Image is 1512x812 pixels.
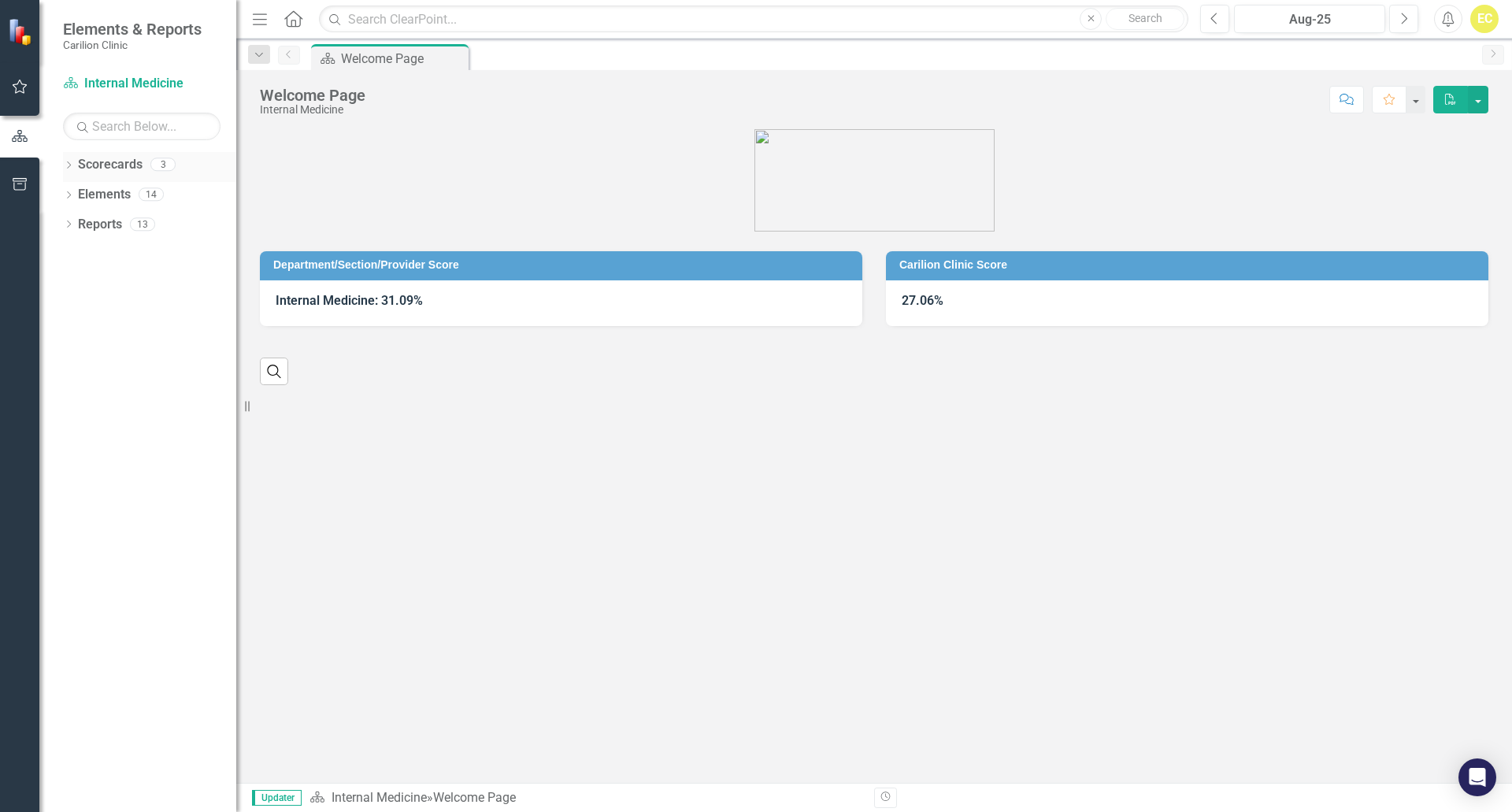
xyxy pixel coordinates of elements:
[139,188,164,202] div: 14
[8,17,35,45] img: ClearPoint Strategy
[1128,12,1162,24] span: Search
[1240,10,1380,29] div: Aug-25
[252,790,302,806] span: Updater
[341,49,465,69] div: Welcome Page
[754,129,995,232] img: carilion%20clinic%20logo%202.0.png
[78,156,143,174] a: Scorecards
[273,259,854,271] h3: Department/Section/Provider Score
[1458,758,1496,796] div: Open Intercom Messenger
[260,104,365,116] div: Internal Medicine
[63,113,220,140] input: Search Below...
[63,20,202,39] span: Elements & Reports
[150,158,176,172] div: 3
[63,75,220,93] a: Internal Medicine
[63,39,202,51] small: Carilion Clinic
[276,293,423,308] strong: Internal Medicine: 31.09%
[78,186,131,204] a: Elements
[899,259,1480,271] h3: Carilion Clinic Score
[130,217,155,231] div: 13
[78,216,122,234] a: Reports
[319,6,1188,33] input: Search ClearPoint...
[309,789,862,807] div: »
[433,790,516,805] div: Welcome Page
[902,293,943,308] strong: 27.06%
[1470,5,1499,33] button: EC
[260,87,365,104] div: Welcome Page
[332,790,427,805] a: Internal Medicine
[1234,5,1385,33] button: Aug-25
[1106,8,1184,30] button: Search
